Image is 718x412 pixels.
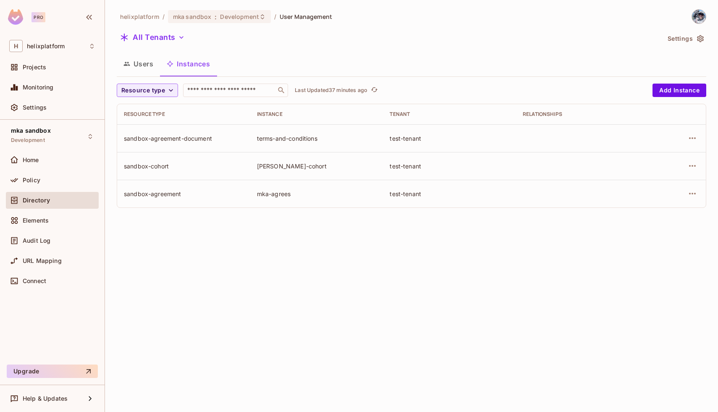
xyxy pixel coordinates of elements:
[257,162,377,170] div: [PERSON_NAME]-cohort
[7,365,98,378] button: Upgrade
[214,13,217,20] span: :
[257,190,377,198] div: mka-agrees
[23,237,50,244] span: Audit Log
[280,13,332,21] span: User Management
[121,85,165,96] span: Resource type
[23,177,40,184] span: Policy
[23,278,46,284] span: Connect
[31,12,45,22] div: Pro
[173,13,211,21] span: mka sandbox
[160,53,217,74] button: Instances
[23,257,62,264] span: URL Mapping
[274,13,276,21] li: /
[117,53,160,74] button: Users
[23,84,54,91] span: Monitoring
[257,111,377,118] div: Instance
[390,134,509,142] div: test-tenant
[369,85,379,95] button: refresh
[23,157,39,163] span: Home
[27,43,65,50] span: Workspace: helixplatform
[257,134,377,142] div: terms-and-conditions
[23,104,47,111] span: Settings
[9,40,23,52] span: H
[220,13,259,21] span: Development
[11,137,45,144] span: Development
[124,190,244,198] div: sandbox-agreement
[523,111,642,118] div: Relationships
[23,217,49,224] span: Elements
[390,111,509,118] div: Tenant
[295,87,367,94] p: Last Updated 37 minutes ago
[23,64,46,71] span: Projects
[390,190,509,198] div: test-tenant
[23,395,68,402] span: Help & Updates
[124,111,244,118] div: Resource type
[692,10,706,24] img: michael.amato@helix.com
[390,162,509,170] div: test-tenant
[124,134,244,142] div: sandbox-agreement-document
[23,197,50,204] span: Directory
[652,84,706,97] button: Add Instance
[162,13,165,21] li: /
[371,86,378,94] span: refresh
[117,84,178,97] button: Resource type
[8,9,23,25] img: SReyMgAAAABJRU5ErkJggg==
[367,85,379,95] span: Click to refresh data
[117,31,188,44] button: All Tenants
[124,162,244,170] div: sandbox-cohort
[120,13,159,21] span: the active workspace
[11,127,51,134] span: mka sandbox
[664,32,706,45] button: Settings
